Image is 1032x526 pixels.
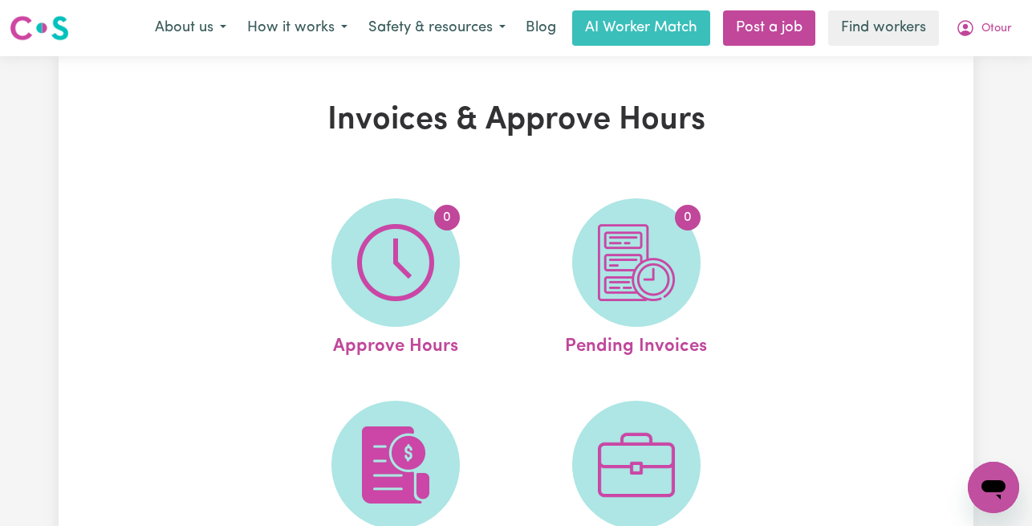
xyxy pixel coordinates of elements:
span: Otour [981,20,1012,38]
img: Careseekers logo [10,14,69,43]
a: AI Worker Match [572,10,710,46]
span: Approve Hours [333,327,458,361]
iframe: Button to launch messaging window [968,462,1019,513]
button: My Account [945,11,1022,45]
a: Careseekers logo [10,10,69,47]
a: Post a job [723,10,815,46]
h1: Invoices & Approve Hours [221,101,811,140]
button: Safety & resources [358,11,516,45]
a: Pending Invoices [521,198,752,361]
button: About us [144,11,237,45]
a: Find workers [828,10,939,46]
span: Pending Invoices [565,327,707,361]
a: Approve Hours [280,198,511,361]
a: Blog [516,10,566,46]
span: 0 [675,205,701,230]
span: 0 [434,205,460,230]
button: How it works [237,11,358,45]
